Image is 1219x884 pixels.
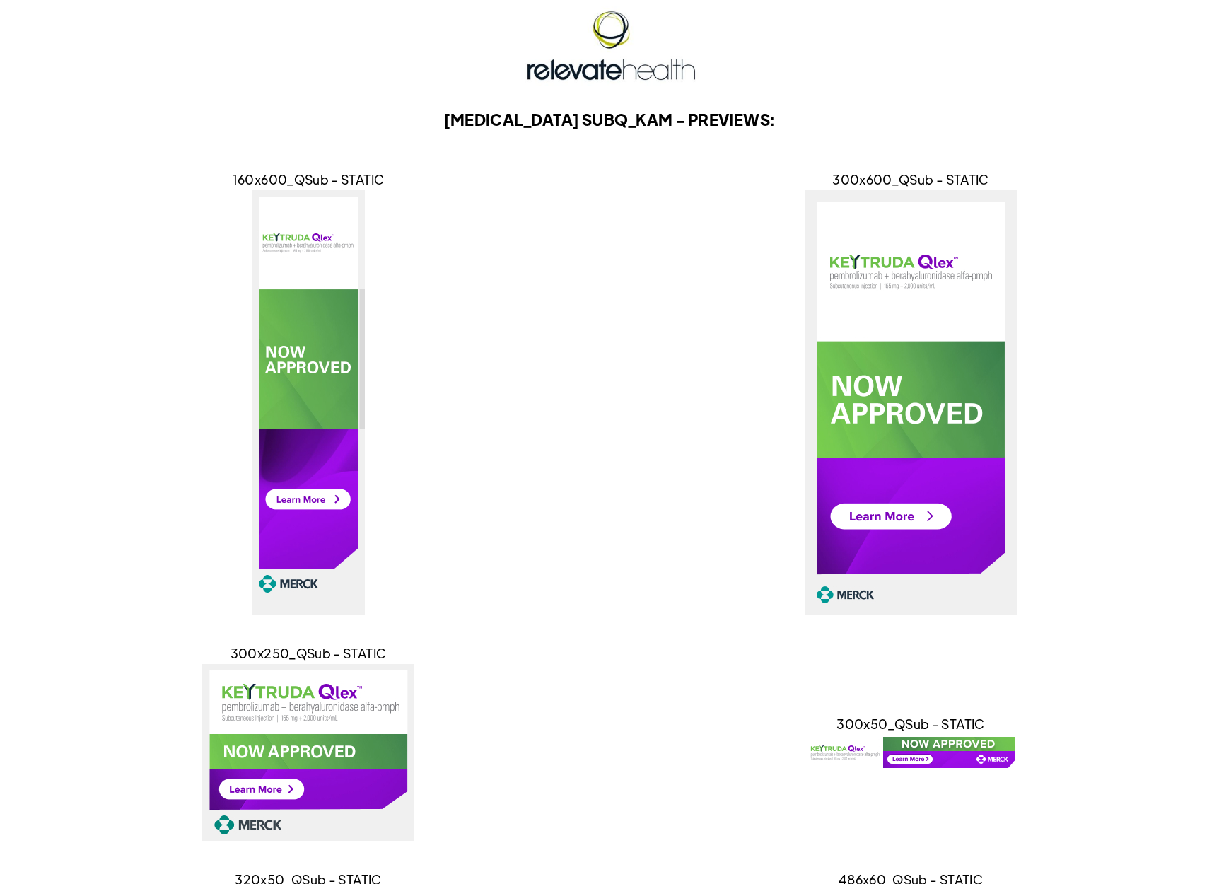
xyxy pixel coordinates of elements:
div: 160x600_QSub - STATIC [233,169,385,190]
div: 300x250_QSub - STATIC [231,643,387,664]
div: 300x50_QSub - STATIC [836,714,984,735]
div: 300x600_QSub - STATIC [832,169,989,190]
